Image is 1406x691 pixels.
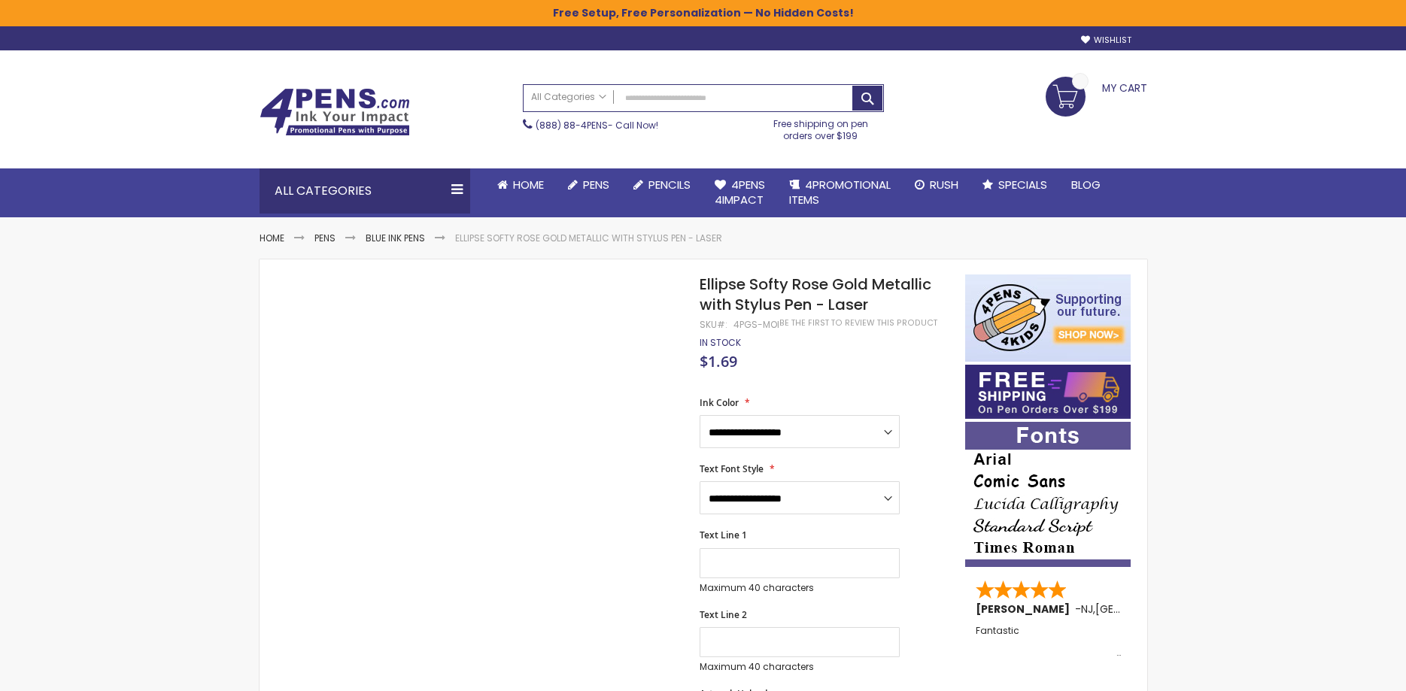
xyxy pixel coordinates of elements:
a: Pens [314,232,336,244]
a: Pens [556,168,621,202]
a: Rush [903,168,970,202]
span: Blog [1071,177,1101,192]
div: Availability [700,337,741,349]
span: NJ [1081,602,1093,617]
p: Maximum 40 characters [700,582,900,594]
p: Maximum 40 characters [700,661,900,673]
span: Pens [583,177,609,192]
strong: SKU [700,318,727,331]
a: (888) 88-4PENS [536,119,608,132]
img: font-personalization-examples [965,422,1131,567]
span: $1.69 [700,351,737,371]
li: Ellipse Softy Rose Gold Metallic with Stylus Pen - Laser [455,232,722,244]
span: Specials [998,177,1047,192]
span: - Call Now! [536,119,658,132]
img: Free shipping on orders over $199 [965,365,1131,419]
span: In stock [700,336,741,349]
span: Text Line 1 [700,529,747,541]
a: Home [485,168,556,202]
span: Text Line 2 [700,608,747,621]
img: 4Pens Custom Pens and Promotional Products [260,88,410,136]
div: Fantastic [976,626,1122,658]
a: Pencils [621,168,703,202]
a: Specials [970,168,1059,202]
span: Ink Color [700,396,739,409]
a: 4PROMOTIONALITEMS [777,168,903,217]
a: Be the first to review this product [779,317,937,329]
span: Ellipse Softy Rose Gold Metallic with Stylus Pen - Laser [700,274,931,315]
span: - , [1075,602,1206,617]
div: 4PGS-MOI [733,319,779,331]
span: [PERSON_NAME] [976,602,1075,617]
a: Wishlist [1081,35,1131,46]
span: Rush [930,177,958,192]
span: [GEOGRAPHIC_DATA] [1095,602,1206,617]
a: Blog [1059,168,1113,202]
span: 4PROMOTIONAL ITEMS [789,177,891,208]
div: All Categories [260,168,470,214]
div: Free shipping on pen orders over $199 [758,112,884,142]
a: All Categories [524,85,614,110]
span: 4Pens 4impact [715,177,765,208]
a: 4Pens4impact [703,168,777,217]
a: Blue ink Pens [366,232,425,244]
span: Home [513,177,544,192]
span: Text Font Style [700,462,764,475]
img: 4pens 4 kids [965,274,1131,362]
span: All Categories [531,91,606,103]
span: Pencils [648,177,691,192]
a: Home [260,232,284,244]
